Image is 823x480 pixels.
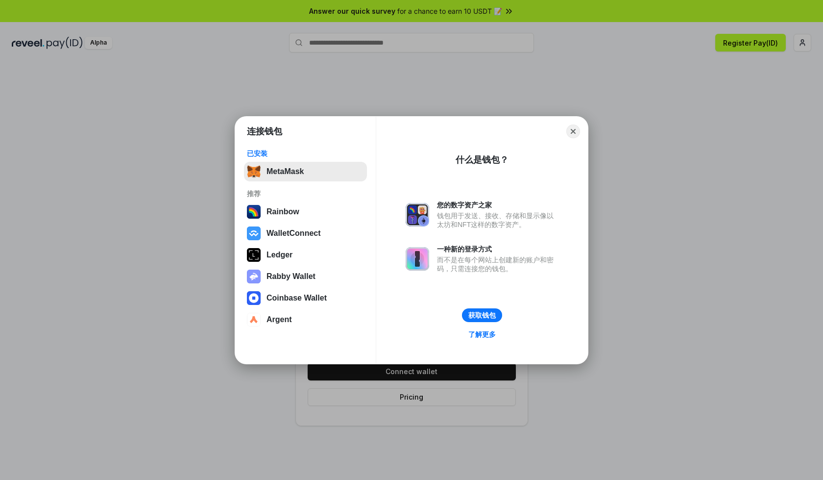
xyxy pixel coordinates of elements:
[266,272,315,281] div: Rabby Wallet
[437,211,558,229] div: 钱包用于发送、接收、存储和显示像以太坊和NFT这样的数字资产。
[247,227,261,240] img: svg+xml,%3Csvg%20width%3D%2228%22%20height%3D%2228%22%20viewBox%3D%220%200%2028%2028%22%20fill%3D...
[244,162,367,181] button: MetaMask
[247,248,261,262] img: svg+xml,%3Csvg%20xmlns%3D%22http%3A%2F%2Fwww.w3.org%2F2000%2Fsvg%22%20width%3D%2228%22%20height%3...
[247,270,261,283] img: svg+xml,%3Csvg%20xmlns%3D%22http%3A%2F%2Fwww.w3.org%2F2000%2Fsvg%22%20fill%3D%22none%22%20viewBox...
[247,126,282,137] h1: 连接钱包
[468,311,496,320] div: 获取钱包
[247,189,364,198] div: 推荐
[244,202,367,222] button: Rainbow
[247,205,261,219] img: svg+xml,%3Csvg%20width%3D%22120%22%20height%3D%22120%22%20viewBox%3D%220%200%20120%20120%22%20fil...
[266,167,304,176] div: MetaMask
[468,330,496,339] div: 了解更多
[266,207,299,216] div: Rainbow
[266,315,292,324] div: Argent
[247,149,364,158] div: 已安装
[244,224,367,243] button: WalletConnect
[437,245,558,253] div: 一种新的登录方式
[406,203,429,227] img: svg+xml,%3Csvg%20xmlns%3D%22http%3A%2F%2Fwww.w3.org%2F2000%2Fsvg%22%20fill%3D%22none%22%20viewBox...
[244,245,367,265] button: Ledger
[247,313,261,327] img: svg+xml,%3Csvg%20width%3D%2228%22%20height%3D%2228%22%20viewBox%3D%220%200%2028%2028%22%20fill%3D...
[244,267,367,286] button: Rabby Wallet
[437,255,558,273] div: 而不是在每个网站上创建新的账户和密码，只需连接您的钱包。
[266,229,321,238] div: WalletConnect
[244,310,367,329] button: Argent
[247,291,261,305] img: svg+xml,%3Csvg%20width%3D%2228%22%20height%3D%2228%22%20viewBox%3D%220%200%2028%2028%22%20fill%3D...
[456,154,508,166] div: 什么是钱包？
[266,251,292,259] div: Ledger
[437,201,558,209] div: 您的数字资产之家
[244,288,367,308] button: Coinbase Wallet
[406,247,429,271] img: svg+xml,%3Csvg%20xmlns%3D%22http%3A%2F%2Fwww.w3.org%2F2000%2Fsvg%22%20fill%3D%22none%22%20viewBox...
[266,294,327,303] div: Coinbase Wallet
[566,125,580,138] button: Close
[247,165,261,178] img: svg+xml,%3Csvg%20fill%3D%22none%22%20height%3D%2233%22%20viewBox%3D%220%200%2035%2033%22%20width%...
[462,328,502,341] a: 了解更多
[462,308,502,322] button: 获取钱包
